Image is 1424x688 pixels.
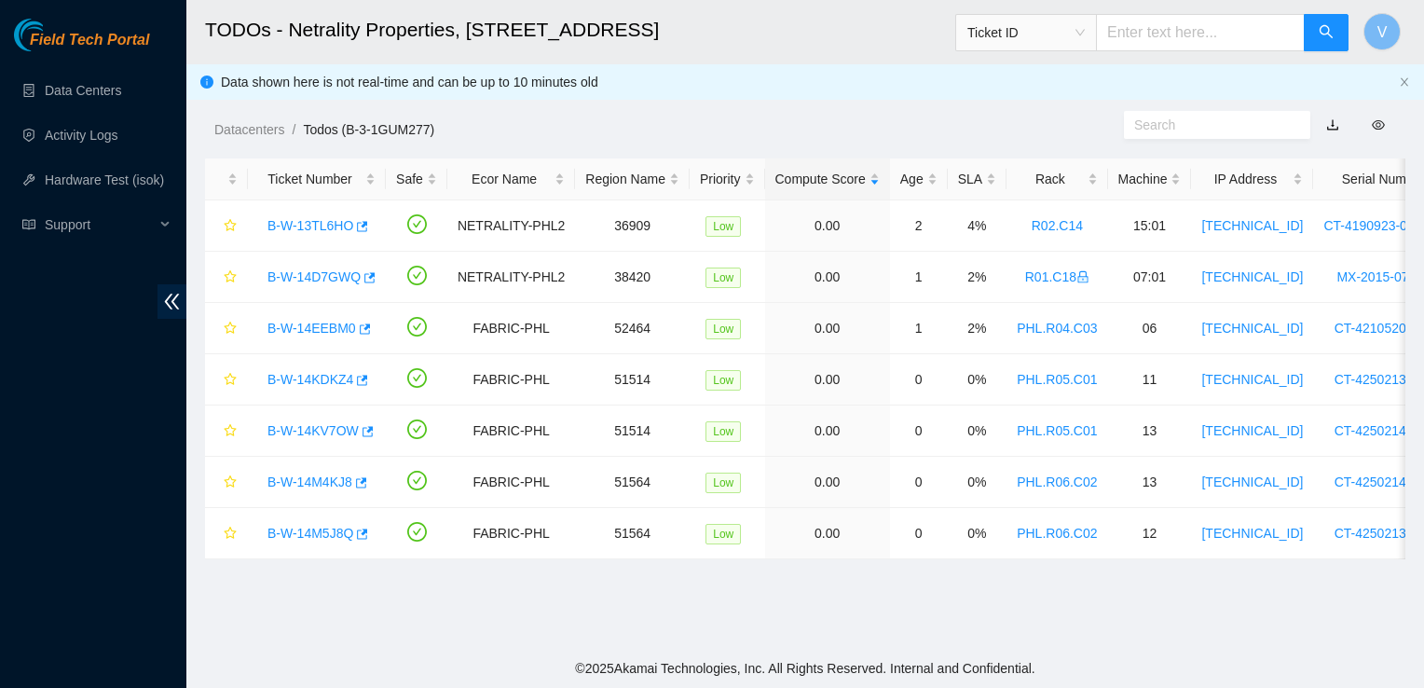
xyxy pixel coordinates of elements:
span: Low [705,473,741,493]
a: B-W-13TL6HO [267,218,353,233]
td: FABRIC-PHL [447,406,575,457]
button: star [215,313,238,343]
td: FABRIC-PHL [447,303,575,354]
a: [TECHNICAL_ID] [1201,321,1303,336]
td: NETRALITY-PHL2 [447,252,575,303]
td: 1 [890,252,948,303]
td: 07:01 [1108,252,1192,303]
span: check-circle [407,368,427,388]
span: check-circle [407,522,427,542]
td: 4% [948,200,1006,252]
footer: © 2025 Akamai Technologies, Inc. All Rights Reserved. Internal and Confidential. [186,649,1424,688]
img: Akamai Technologies [14,19,94,51]
a: PHL.R06.C02 [1017,526,1097,541]
td: 1 [890,303,948,354]
span: / [292,122,295,137]
a: Akamai TechnologiesField Tech Portal [14,34,149,58]
span: star [224,373,237,388]
td: 51564 [575,508,690,559]
span: check-circle [407,420,427,439]
span: star [224,424,237,439]
td: 2% [948,252,1006,303]
td: 0.00 [765,354,890,406]
td: FABRIC-PHL [447,457,575,508]
a: download [1326,117,1339,132]
button: star [215,467,238,497]
td: 0 [890,457,948,508]
a: [TECHNICAL_ID] [1201,218,1303,233]
a: Hardware Test (isok) [45,172,164,187]
td: 0 [890,406,948,457]
button: star [215,365,238,394]
span: Ticket ID [967,19,1085,47]
td: 0.00 [765,406,890,457]
td: 51514 [575,406,690,457]
a: [TECHNICAL_ID] [1201,269,1303,284]
a: PHL.R05.C01 [1017,372,1097,387]
td: 52464 [575,303,690,354]
td: 38420 [575,252,690,303]
span: Low [705,524,741,544]
button: search [1304,14,1349,51]
span: star [224,270,237,285]
a: Datacenters [214,122,284,137]
span: read [22,218,35,231]
a: R01.C18lock [1025,269,1089,284]
td: 0% [948,406,1006,457]
td: 0.00 [765,303,890,354]
input: Search [1134,115,1285,135]
td: 06 [1108,303,1192,354]
a: Activity Logs [45,128,118,143]
a: B-W-14M4KJ8 [267,475,352,489]
span: Low [705,319,741,339]
a: [TECHNICAL_ID] [1201,423,1303,438]
button: star [215,416,238,446]
td: 36909 [575,200,690,252]
button: V [1363,13,1401,50]
a: [TECHNICAL_ID] [1201,372,1303,387]
span: V [1377,21,1388,44]
span: star [224,527,237,542]
button: download [1312,110,1353,140]
span: lock [1076,270,1089,283]
td: 0.00 [765,508,890,559]
a: B-W-14EEBM0 [267,321,356,336]
a: Todos (B-3-1GUM277) [303,122,434,137]
span: Low [705,421,741,442]
a: PHL.R05.C01 [1017,423,1097,438]
a: PHL.R04.C03 [1017,321,1097,336]
td: 0.00 [765,252,890,303]
td: 0 [890,354,948,406]
a: [TECHNICAL_ID] [1201,526,1303,541]
span: Support [45,206,155,243]
td: 13 [1108,406,1192,457]
td: 51514 [575,354,690,406]
td: 2% [948,303,1006,354]
button: star [215,262,238,292]
span: check-circle [407,471,427,490]
td: FABRIC-PHL [447,354,575,406]
span: search [1319,24,1334,42]
span: close [1399,76,1410,88]
button: close [1399,76,1410,89]
td: 0% [948,354,1006,406]
td: 13 [1108,457,1192,508]
input: Enter text here... [1096,14,1305,51]
a: B-W-14D7GWQ [267,269,361,284]
td: 0.00 [765,457,890,508]
span: star [224,322,237,337]
td: 2 [890,200,948,252]
td: 0 [890,508,948,559]
a: PHL.R06.C02 [1017,475,1097,489]
td: 0.00 [765,200,890,252]
a: [TECHNICAL_ID] [1201,475,1303,489]
span: check-circle [407,266,427,285]
span: check-circle [407,317,427,337]
span: Low [705,216,741,237]
td: 15:01 [1108,200,1192,252]
span: double-left [157,284,186,319]
a: B-W-14M5J8Q [267,526,353,541]
span: Low [705,370,741,391]
td: 11 [1108,354,1192,406]
a: B-W-14KDKZ4 [267,372,353,387]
